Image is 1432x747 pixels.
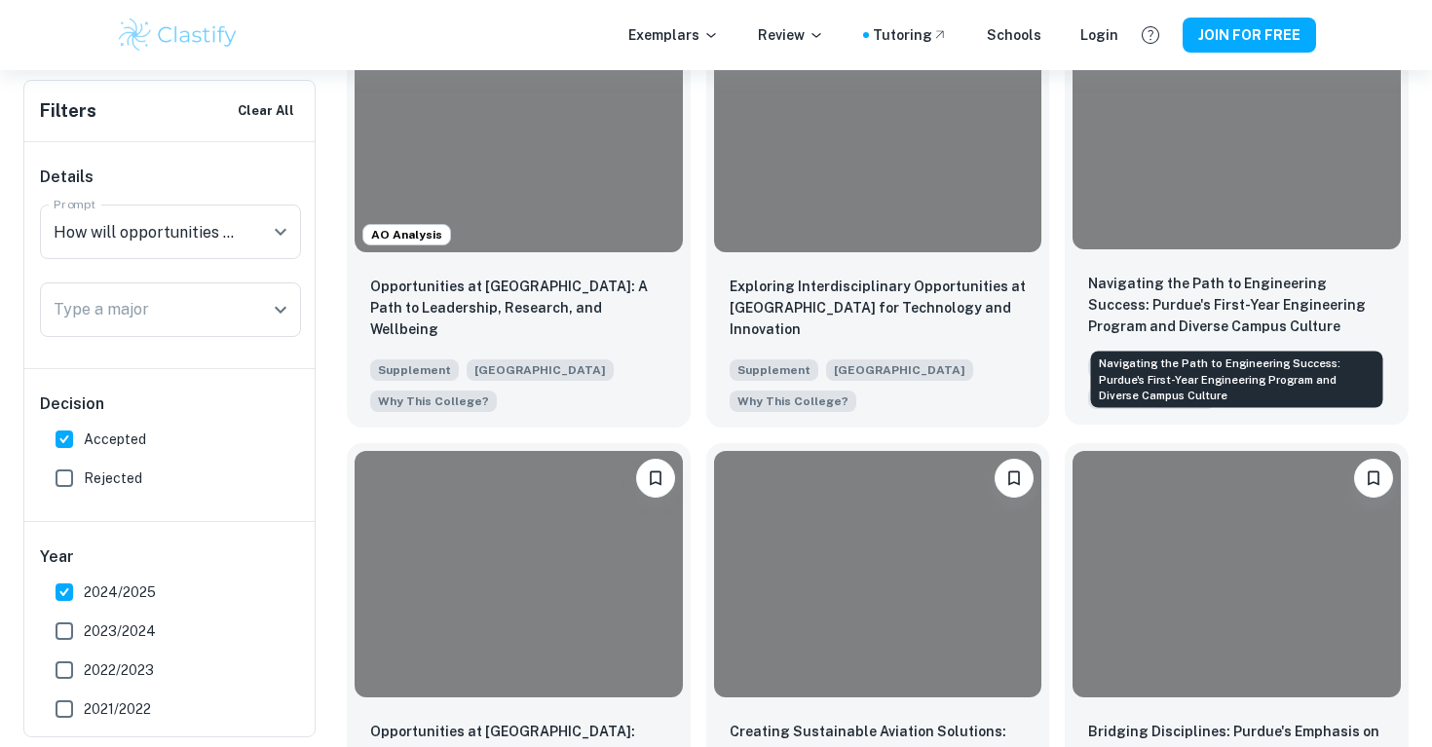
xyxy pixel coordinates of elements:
a: Tutoring [873,24,948,46]
span: 2021/2022 [84,698,151,720]
div: Navigating the Path to Engineering Success: Purdue's First-Year Engineering Program and Diverse C... [1091,352,1383,408]
p: Exploring Interdisciplinary Opportunities at Purdue for Technology and Innovation [730,276,1027,340]
button: JOIN FOR FREE [1183,18,1316,53]
a: Login [1080,24,1118,46]
button: Please log in to bookmark exemplars [1354,459,1393,498]
span: How will opportunities at Purdue support your interests, both in and out of the classroom? [730,389,856,412]
button: Open [267,218,294,245]
p: Opportunities at Purdue: A Path to Leadership, Research, and Wellbeing [370,276,667,340]
span: Supplement [730,359,818,381]
span: 2022/2023 [84,659,154,681]
span: Why This College? [378,392,489,410]
span: AO Analysis [363,226,450,243]
button: Open [267,296,294,323]
img: Clastify logo [116,16,240,55]
p: Navigating the Path to Engineering Success: Purdue's First-Year Engineering Program and Diverse C... [1088,273,1385,337]
h6: Filters [40,97,96,125]
span: Accepted [84,429,146,450]
span: [GEOGRAPHIC_DATA] [467,359,614,381]
button: Please log in to bookmark exemplars [995,459,1034,498]
span: Why This College? [737,392,848,410]
span: How will opportunities at Purdue support your interests, both in and out of the classroom? [370,389,497,412]
span: Supplement [370,359,459,381]
button: Clear All [233,96,299,126]
span: [GEOGRAPHIC_DATA] [826,359,973,381]
button: Please log in to bookmark exemplars [636,459,675,498]
h6: Year [40,545,301,569]
button: Help and Feedback [1134,19,1167,52]
span: 2024/2025 [84,581,156,603]
h6: Details [40,166,301,189]
h6: Decision [40,392,301,416]
p: Review [758,24,824,46]
p: Exemplars [628,24,719,46]
span: 2023/2024 [84,620,156,642]
span: Rejected [84,467,142,489]
label: Prompt [54,196,96,212]
a: Schools [987,24,1041,46]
